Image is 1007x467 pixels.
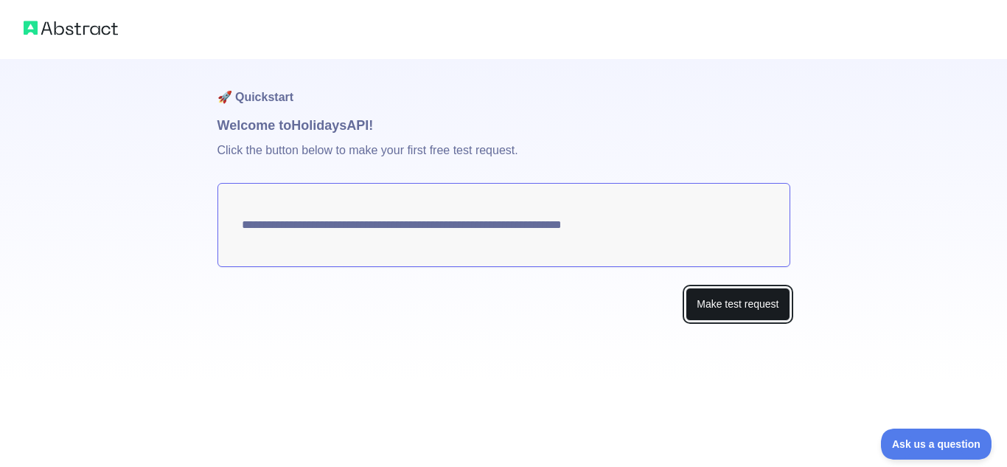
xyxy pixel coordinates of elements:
[24,18,118,38] img: Abstract logo
[881,429,992,460] iframe: Toggle Customer Support
[217,136,790,183] p: Click the button below to make your first free test request.
[217,59,790,115] h1: 🚀 Quickstart
[686,288,790,321] button: Make test request
[217,115,790,136] h1: Welcome to Holidays API!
